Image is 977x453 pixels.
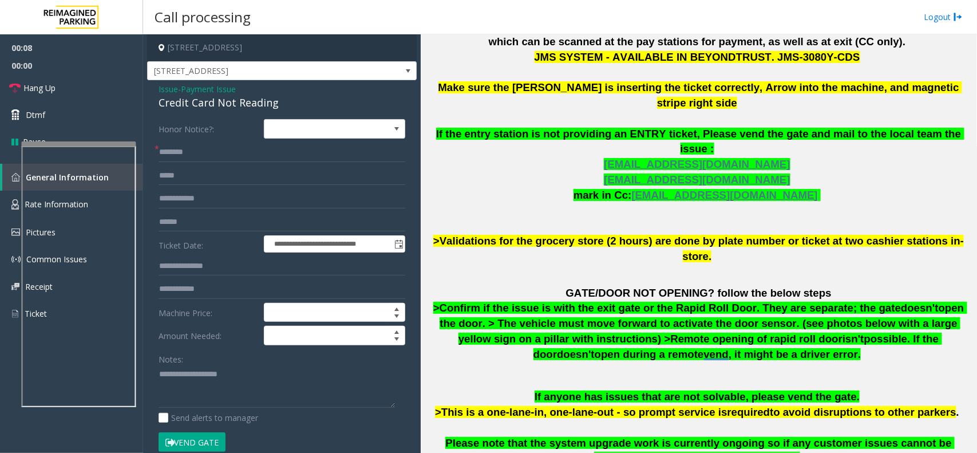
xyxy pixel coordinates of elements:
[159,95,405,111] div: Credit Card Not Reading
[11,255,21,264] img: 'icon'
[178,84,236,94] span: -
[159,432,226,452] button: Vend Gate
[23,82,56,94] span: Hang Up
[435,406,727,418] span: >This is a one-lane-in, one-lane-out - so prompt service is
[440,302,967,344] span: open the door. > The vehicle must move forward to activate the door sensor. (see photos below wit...
[11,309,19,319] img: 'icon'
[573,189,632,201] span: mark in Cc:
[565,287,831,299] span: GATE/DOOR NOT OPENING? follow the below steps
[436,128,964,155] span: If the entry station is not providing an ENTRY ticket, Please vend the gate and mail to the local...
[148,62,362,80] span: [STREET_ADDRESS]
[2,164,143,191] a: General Information
[632,191,818,200] a: [EMAIL_ADDRESS][DOMAIN_NAME]
[149,3,256,31] h3: Call processing
[632,189,818,201] span: [EMAIL_ADDRESS][DOMAIN_NAME]
[23,136,46,148] span: Pause
[438,81,962,109] span: Make sure the [PERSON_NAME] is inserting the ticket correctly, Arrow into the machine, and magnet...
[433,235,964,262] span: >Validations for the grocery store (2 hours) are done by plate number or ticket at two cashier st...
[159,349,183,365] label: Notes:
[956,406,959,418] span: .
[389,326,405,336] span: Increase value
[159,83,178,95] span: Issue
[557,348,595,360] span: doesn't
[729,348,861,360] span: , it might be a driver error.
[535,391,860,403] span: If anyone has issues that are not solvable, please vend the gate.
[770,406,956,418] span: to avoid disruptions to other parkers
[11,199,19,210] img: 'icon'
[26,109,45,121] span: Dtmf
[11,283,19,290] img: 'icon'
[704,348,729,361] span: vend
[181,83,236,95] span: Payment Issue
[842,333,864,345] span: isn't
[595,348,704,360] span: open during a remote
[604,158,790,170] span: [EMAIL_ADDRESS][DOMAIN_NAME]
[389,304,405,313] span: Increase value
[389,313,405,322] span: Decrease value
[147,34,417,61] h4: [STREET_ADDRESS]
[389,336,405,345] span: Decrease value
[727,406,770,418] span: required
[392,236,405,252] span: Toggle popup
[156,235,261,253] label: Ticket Date:
[159,412,258,424] label: Send alerts to manager
[156,119,261,139] label: Honor Notice?:
[11,229,20,236] img: 'icon'
[156,303,261,322] label: Machine Price:
[954,11,963,23] img: logout
[156,326,261,345] label: Amount Needed:
[901,302,939,314] span: doesn't
[924,11,963,23] a: Logout
[11,173,20,182] img: 'icon'
[433,302,901,314] span: >Confirm if the issue is with the exit gate or the Rapid Roll Door. They are separate; the gate
[535,51,860,63] span: JMS SYSTEM - AVAILABLE IN BEYONDTRUST. JMS-3080Y-CDS
[533,333,942,360] span: possible. If the door
[604,174,790,186] span: [EMAIL_ADDRESS][DOMAIN_NAME]
[604,176,790,185] a: [EMAIL_ADDRESS][DOMAIN_NAME]
[604,160,790,170] a: [EMAIL_ADDRESS][DOMAIN_NAME]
